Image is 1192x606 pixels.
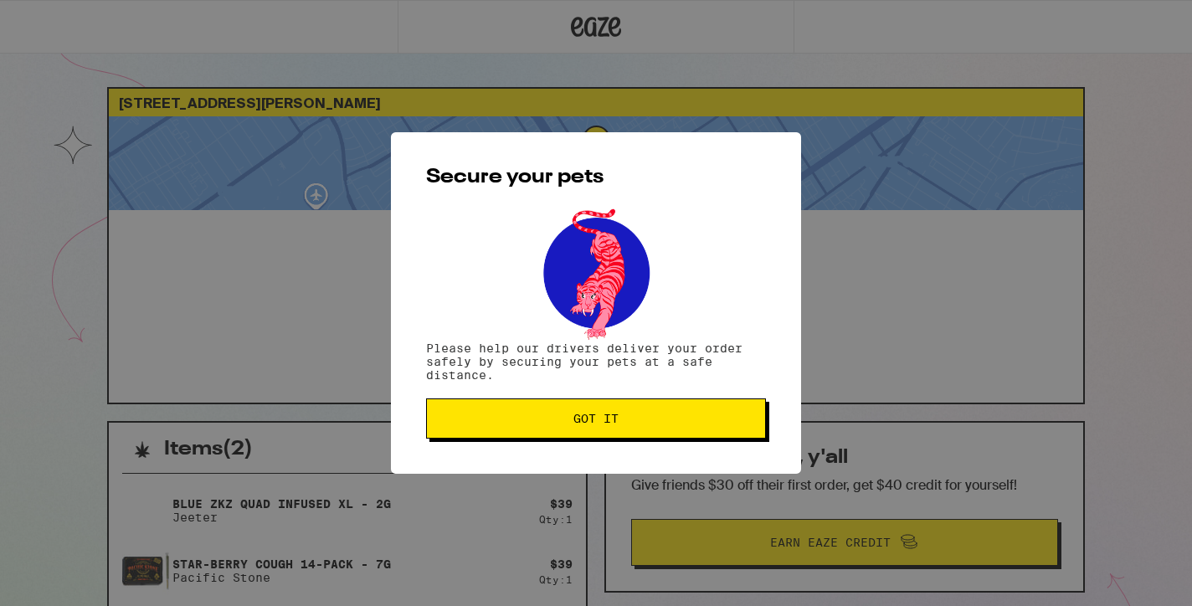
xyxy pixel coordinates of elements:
img: pets [527,204,665,342]
button: Got it [426,398,766,439]
p: Please help our drivers deliver your order safely by securing your pets at a safe distance. [426,342,766,382]
span: Hi. Need any help? [10,12,121,25]
h2: Secure your pets [426,167,766,187]
span: Got it [573,413,619,424]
